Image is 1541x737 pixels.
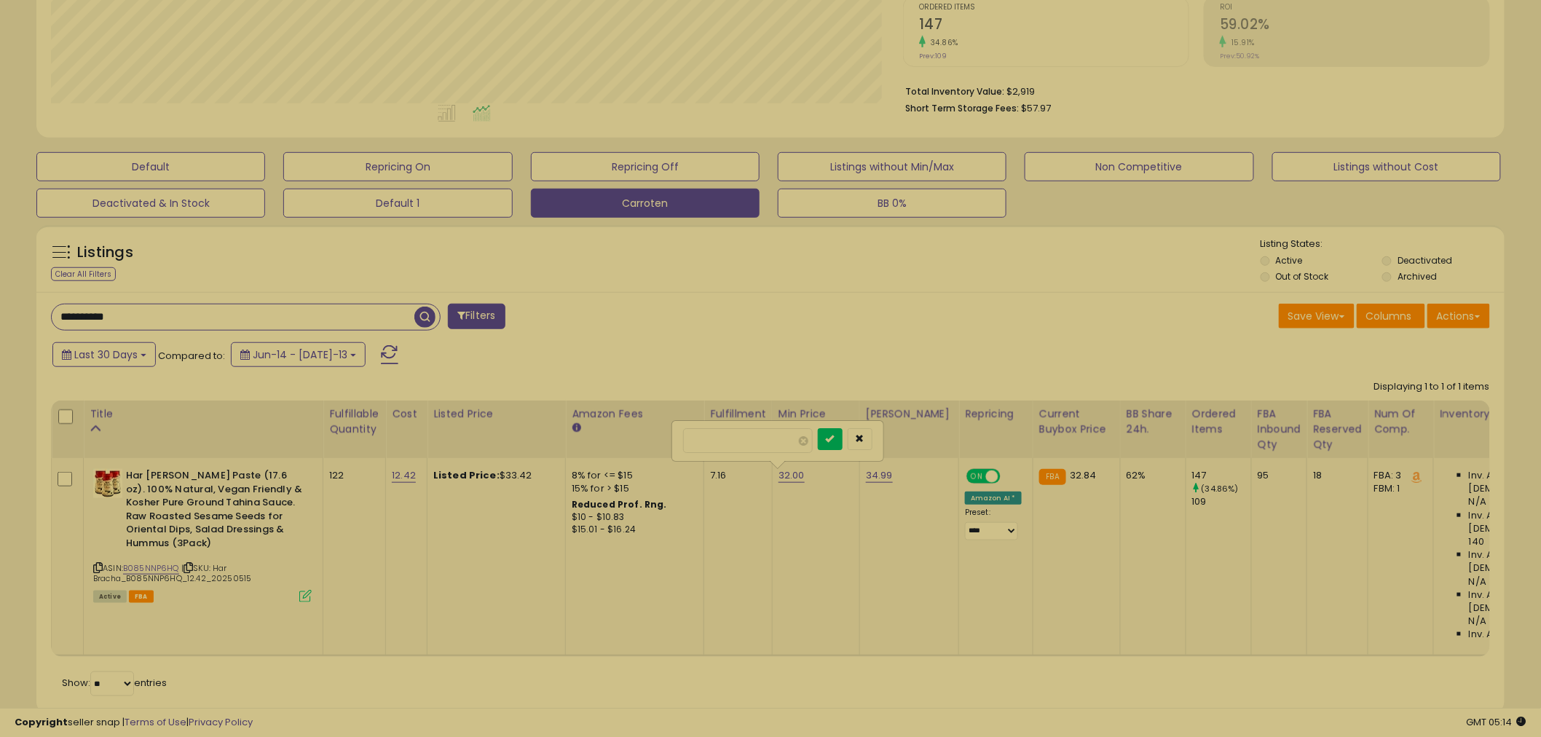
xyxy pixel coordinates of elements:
[1021,101,1051,115] span: $57.97
[1374,380,1490,394] div: Displaying 1 to 1 of 1 items
[189,715,253,729] a: Privacy Policy
[1374,482,1422,495] div: FBM: 1
[1220,52,1259,60] small: Prev: 50.92%
[433,468,500,482] b: Listed Price:
[231,342,366,367] button: Jun-14 - [DATE]-13
[52,342,156,367] button: Last 30 Days
[93,591,127,603] span: All listings currently available for purchase on Amazon
[1276,270,1329,283] label: Out of Stock
[1398,254,1452,267] label: Deactivated
[158,349,225,363] span: Compared to:
[36,189,265,218] button: Deactivated & In Stock
[77,243,133,263] h5: Listings
[1467,715,1526,729] span: 2025-08-13 05:14 GMT
[36,152,265,181] button: Default
[1192,406,1245,437] div: Ordered Items
[1261,237,1505,251] p: Listing States:
[93,562,251,584] span: | SKU: Har Bracha_B085NNP6HQ_12.42_20250515
[572,482,693,495] div: 15% for > $15
[51,267,116,281] div: Clear All Filters
[1258,469,1296,482] div: 95
[15,716,253,730] div: seller snap | |
[866,406,953,422] div: [PERSON_NAME]
[965,508,1022,540] div: Preset:
[93,469,122,498] img: 51bKJ4DUcWL._SL40_.jpg
[392,406,421,422] div: Cost
[779,406,854,422] div: Min Price
[710,406,766,437] div: Fulfillment Cost
[905,85,1004,98] b: Total Inventory Value:
[283,152,512,181] button: Repricing On
[1258,406,1301,452] div: FBA inbound Qty
[572,498,667,511] b: Reduced Prof. Rng.
[90,406,317,422] div: Title
[448,304,505,329] button: Filters
[926,37,958,48] small: 34.86%
[1127,406,1180,437] div: BB Share 24h.
[531,152,760,181] button: Repricing Off
[126,469,303,553] b: Har [PERSON_NAME] Paste (17.6 oz). 100% Natural, Vegan Friendly & Kosher Pure Ground Tahina Sauce...
[779,468,805,483] a: 32.00
[74,347,138,362] span: Last 30 Days
[1427,304,1490,328] button: Actions
[572,511,693,524] div: $10 - $10.83
[1366,309,1412,323] span: Columns
[1127,469,1175,482] div: 62%
[129,591,154,603] span: FBA
[1469,535,1484,548] span: 140
[1039,406,1114,437] div: Current Buybox Price
[329,406,379,437] div: Fulfillable Quantity
[919,16,1189,36] h2: 147
[919,4,1189,12] span: Ordered Items
[905,102,1019,114] b: Short Term Storage Fees:
[125,715,186,729] a: Terms of Use
[253,347,347,362] span: Jun-14 - [DATE]-13
[1272,152,1501,181] button: Listings without Cost
[965,492,1022,505] div: Amazon AI *
[392,468,416,483] a: 12.42
[572,469,693,482] div: 8% for <= $15
[433,406,559,422] div: Listed Price
[572,524,693,536] div: $15.01 - $16.24
[1313,406,1362,452] div: FBA Reserved Qty
[1469,575,1486,588] span: N/A
[123,562,179,575] a: B085NNP6HQ
[778,189,1006,218] button: BB 0%
[1039,469,1066,485] small: FBA
[15,715,68,729] strong: Copyright
[1398,270,1437,283] label: Archived
[1192,469,1251,482] div: 147
[965,406,1027,422] div: Repricing
[93,469,312,601] div: ASIN:
[1469,495,1486,508] span: N/A
[1025,152,1253,181] button: Non Competitive
[1313,469,1357,482] div: 18
[1220,4,1489,12] span: ROI
[62,676,167,690] span: Show: entries
[329,469,374,482] div: 122
[866,468,893,483] a: 34.99
[1469,615,1486,628] span: N/A
[1276,254,1303,267] label: Active
[1374,469,1422,482] div: FBA: 3
[283,189,512,218] button: Default 1
[710,469,761,482] div: 7.16
[1279,304,1355,328] button: Save View
[778,152,1006,181] button: Listings without Min/Max
[1374,406,1427,437] div: Num of Comp.
[919,52,947,60] small: Prev: 109
[1357,304,1425,328] button: Columns
[572,422,580,435] small: Amazon Fees.
[998,470,1022,483] span: OFF
[531,189,760,218] button: Carroten
[1226,37,1255,48] small: 15.91%
[1192,495,1251,508] div: 109
[1202,483,1239,494] small: (34.86%)
[905,82,1479,99] li: $2,919
[968,470,986,483] span: ON
[1220,16,1489,36] h2: 59.02%
[433,469,554,482] div: $33.42
[1070,468,1097,482] span: 32.84
[572,406,698,422] div: Amazon Fees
